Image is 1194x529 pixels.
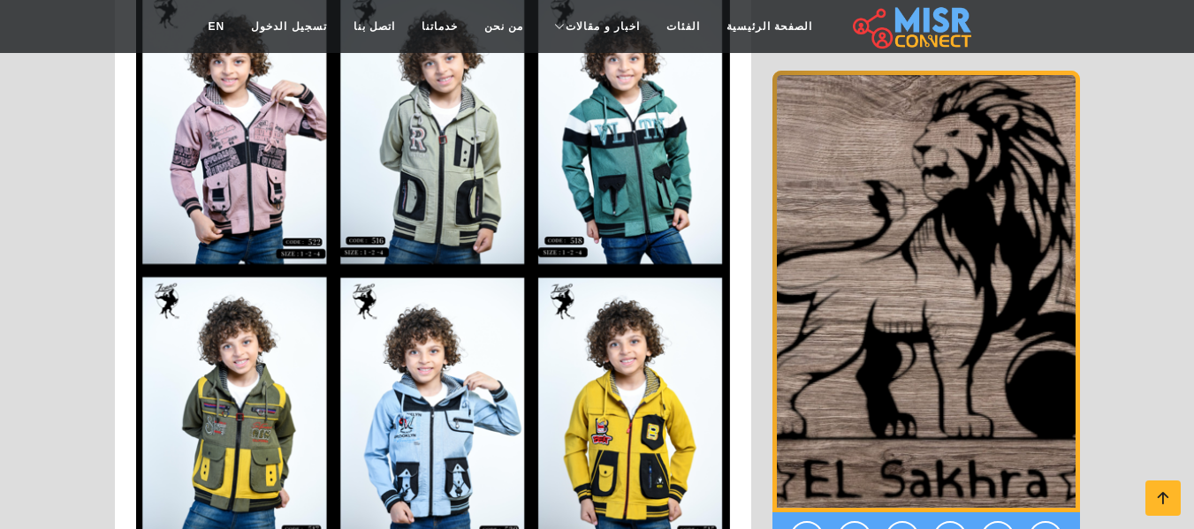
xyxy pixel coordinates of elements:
[471,10,536,43] a: من نحن
[340,10,408,43] a: اتصل بنا
[853,4,971,49] img: main.misr_connect
[772,71,1080,512] div: 1 / 1
[238,10,339,43] a: تسجيل الدخول
[195,10,239,43] a: EN
[408,10,471,43] a: خدماتنا
[772,71,1080,512] img: مكتب الصخرة للملابس الجاهزة شبرا
[566,19,640,34] span: اخبار و مقالات
[653,10,713,43] a: الفئات
[536,10,653,43] a: اخبار و مقالات
[713,10,825,43] a: الصفحة الرئيسية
